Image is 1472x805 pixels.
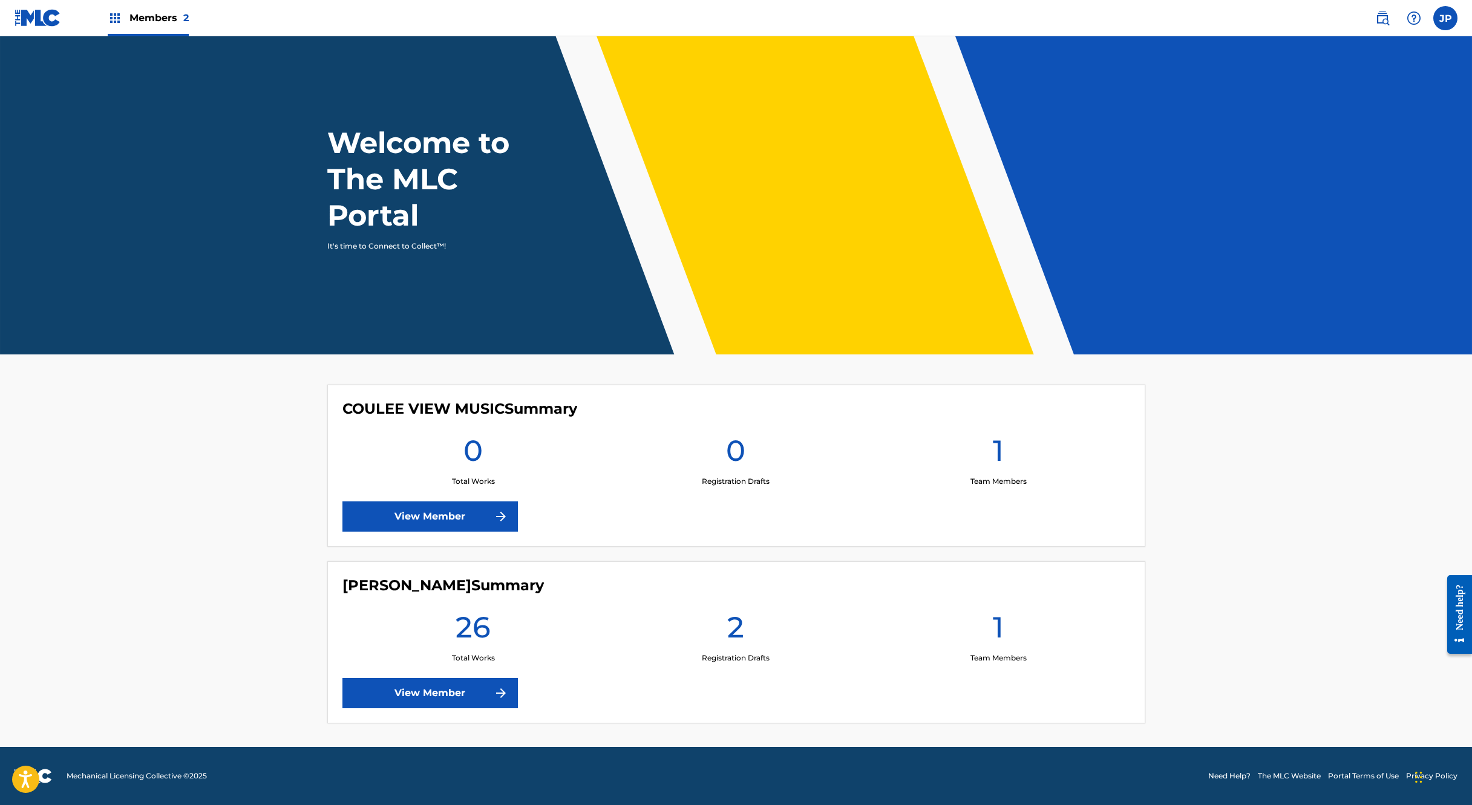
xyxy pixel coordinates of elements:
[183,12,189,24] span: 2
[327,241,537,252] p: It's time to Connect to Collect™!
[1328,771,1399,781] a: Portal Terms of Use
[727,609,744,653] h1: 2
[1433,6,1457,30] div: User Menu
[15,769,52,783] img: logo
[1402,6,1426,30] div: Help
[993,432,1004,476] h1: 1
[67,771,207,781] span: Mechanical Licensing Collective © 2025
[108,11,122,25] img: Top Rightsholders
[342,501,518,532] a: View Member
[15,9,61,27] img: MLC Logo
[342,576,544,595] h4: JAMIE PENNER
[702,653,770,663] p: Registration Drafts
[1438,565,1472,663] iframe: Resource Center
[1258,771,1321,781] a: The MLC Website
[1370,6,1395,30] a: Public Search
[129,11,189,25] span: Members
[970,653,1027,663] p: Team Members
[452,653,495,663] p: Total Works
[342,678,518,708] a: View Member
[463,432,483,476] h1: 0
[702,476,770,487] p: Registration Drafts
[452,476,495,487] p: Total Works
[1375,11,1390,25] img: search
[726,432,745,476] h1: 0
[494,686,508,700] img: f7272a7cc735f4ea7f67.svg
[970,476,1027,487] p: Team Members
[1406,771,1457,781] a: Privacy Policy
[1415,759,1422,795] div: Drag
[342,400,577,418] h4: COULEE VIEW MUSIC
[1407,11,1421,25] img: help
[327,125,554,233] h1: Welcome to The MLC Portal
[1411,747,1472,805] iframe: Chat Widget
[456,609,491,653] h1: 26
[1208,771,1251,781] a: Need Help?
[494,509,508,524] img: f7272a7cc735f4ea7f67.svg
[993,609,1004,653] h1: 1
